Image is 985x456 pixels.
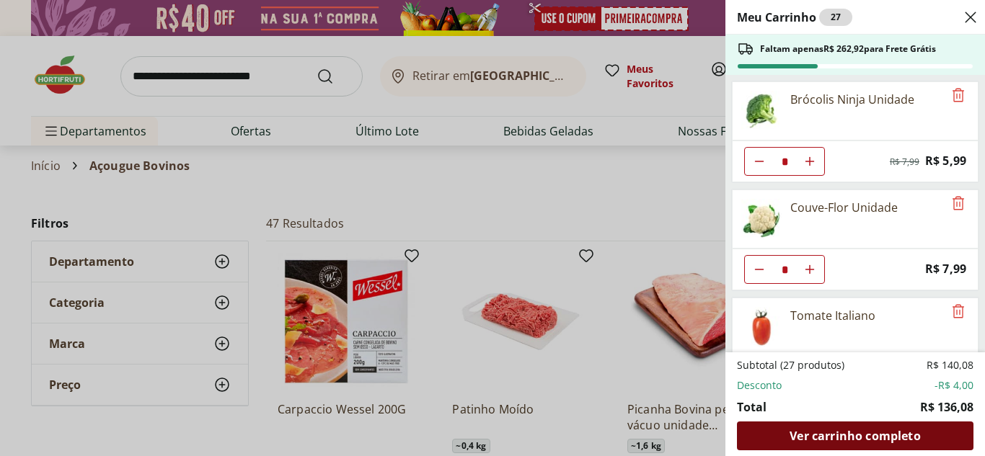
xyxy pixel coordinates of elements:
span: Total [737,398,767,416]
span: -R$ 4,00 [935,378,973,393]
span: Subtotal (27 produtos) [737,358,844,372]
img: Tomate Italiano [741,307,782,347]
div: Brócolis Ninja Unidade [790,91,914,108]
img: Couve-Flor Unidade [741,199,782,239]
span: Faltam apenas R$ 262,92 para Frete Grátis [760,43,936,55]
button: Diminuir Quantidade [745,147,774,176]
input: Quantidade Atual [774,148,795,175]
div: Couve-Flor Unidade [790,199,898,216]
span: R$ 7,99 [925,259,966,279]
button: Remove [950,87,967,104]
div: 27 [819,9,852,26]
span: R$ 140,08 [927,358,973,372]
span: R$ 5,99 [925,151,966,171]
button: Aumentar Quantidade [795,255,824,284]
h2: Meu Carrinho [737,9,852,26]
span: R$ 7,99 [890,156,919,168]
button: Aumentar Quantidade [795,147,824,176]
span: R$ 136,08 [920,398,973,416]
img: Brócolis Ninja Unidade [741,91,782,131]
input: Quantidade Atual [774,256,795,283]
span: Desconto [737,378,782,393]
a: Ver carrinho completo [737,421,973,450]
button: Diminuir Quantidade [745,255,774,284]
div: Tomate Italiano [790,307,875,324]
button: Remove [950,195,967,213]
span: Ver carrinho completo [790,430,920,442]
button: Remove [950,303,967,321]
